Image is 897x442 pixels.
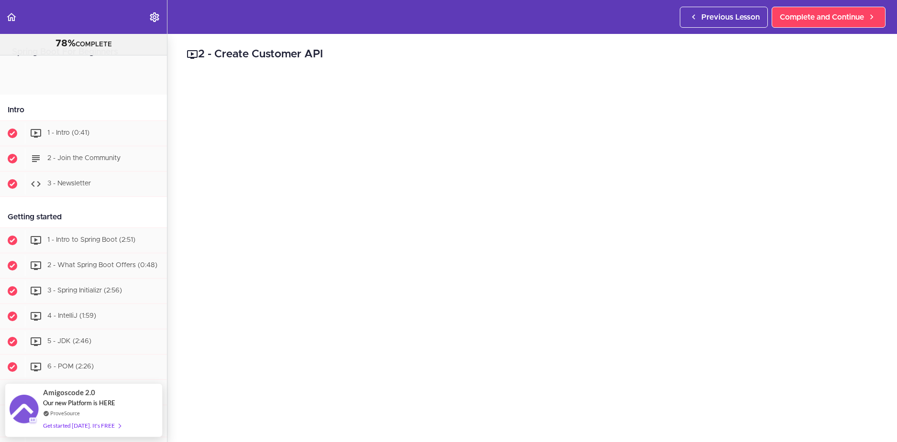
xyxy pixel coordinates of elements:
span: Complete and Continue [780,11,864,23]
h2: 2 - Create Customer API [187,46,878,63]
span: 3 - Spring Initializr (2:56) [47,287,122,294]
span: 78% [55,39,76,48]
svg: Settings Menu [149,11,160,23]
span: 3 - Newsletter [47,180,91,187]
a: Previous Lesson [680,7,768,28]
span: 1 - Intro to Spring Boot (2:51) [47,237,135,243]
span: Amigoscode 2.0 [43,387,95,398]
span: Our new Platform is HERE [43,399,115,407]
span: 6 - POM (2:26) [47,363,94,370]
div: COMPLETE [12,38,155,50]
img: provesource social proof notification image [10,395,38,426]
span: Previous Lesson [701,11,760,23]
svg: Back to course curriculum [6,11,17,23]
span: 1 - Intro (0:41) [47,129,89,136]
span: 2 - What Spring Boot Offers (0:48) [47,262,157,269]
span: 2 - Join the Community [47,155,121,162]
a: ProveSource [50,409,80,417]
span: 5 - JDK (2:46) [47,338,91,345]
div: Get started [DATE]. It's FREE [43,420,121,431]
span: 4 - IntelliJ (1:59) [47,313,96,319]
a: Complete and Continue [772,7,886,28]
